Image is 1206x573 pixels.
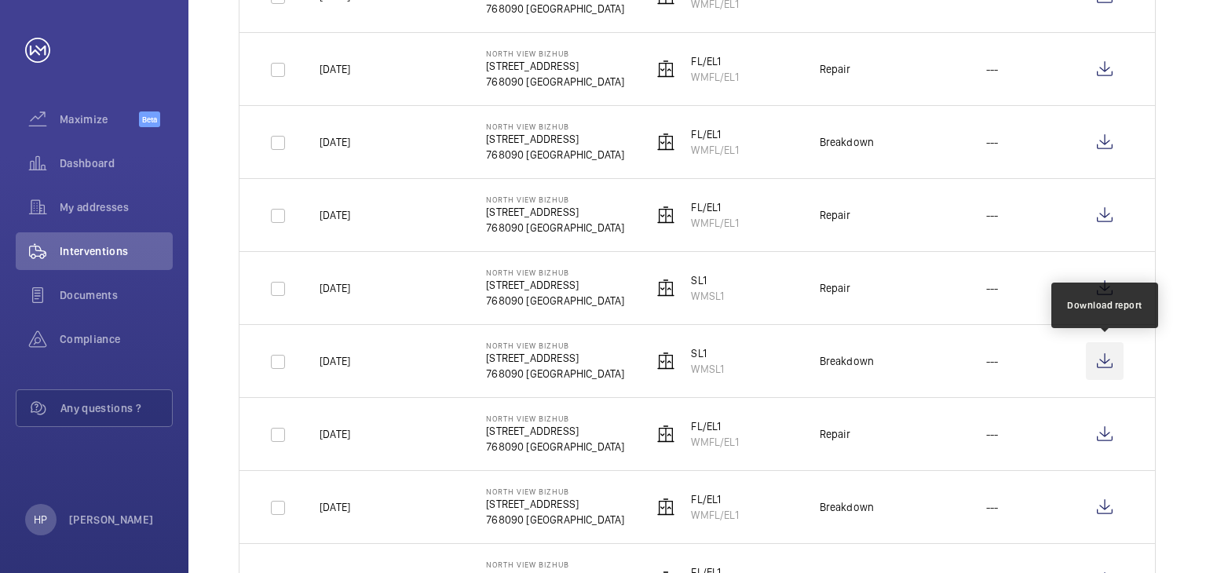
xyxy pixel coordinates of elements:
p: [DATE] [320,499,350,515]
p: North View Bizhub [486,122,624,131]
p: HP [34,512,47,527]
div: Repair [820,426,851,442]
span: Interventions [60,243,173,259]
p: [DATE] [320,134,350,150]
span: Maximize [60,111,139,127]
span: Documents [60,287,173,303]
p: [STREET_ADDRESS] [486,204,624,220]
span: Beta [139,111,160,127]
p: [STREET_ADDRESS] [486,423,624,439]
p: North View Bizhub [486,195,624,204]
img: elevator.svg [656,352,675,370]
img: elevator.svg [656,206,675,224]
p: FL/EL1 [691,53,738,69]
div: Repair [820,207,851,223]
span: Any questions ? [60,400,172,416]
p: [PERSON_NAME] [69,512,154,527]
p: [STREET_ADDRESS] [486,277,624,293]
p: [DATE] [320,353,350,369]
p: [STREET_ADDRESS] [486,350,624,366]
p: North View Bizhub [486,49,624,58]
p: 768090 [GEOGRAPHIC_DATA] [486,439,624,454]
span: Compliance [60,331,173,347]
p: WMFL/EL1 [691,215,738,231]
p: WMFL/EL1 [691,434,738,450]
p: [DATE] [320,61,350,77]
p: SL1 [691,272,724,288]
img: elevator.svg [656,498,675,516]
div: Download report [1067,298,1142,312]
p: [STREET_ADDRESS] [486,58,624,74]
p: 768090 [GEOGRAPHIC_DATA] [486,512,624,527]
p: WMFL/EL1 [691,69,738,85]
p: 768090 [GEOGRAPHIC_DATA] [486,74,624,89]
p: [DATE] [320,207,350,223]
p: 768090 [GEOGRAPHIC_DATA] [486,147,624,162]
p: --- [986,207,999,223]
div: Breakdown [820,134,875,150]
p: --- [986,499,999,515]
p: WMFL/EL1 [691,507,738,523]
p: [STREET_ADDRESS] [486,496,624,512]
p: --- [986,280,999,296]
p: --- [986,61,999,77]
div: Breakdown [820,353,875,369]
p: North View Bizhub [486,487,624,496]
p: [DATE] [320,280,350,296]
div: Breakdown [820,499,875,515]
div: Repair [820,61,851,77]
p: SL1 [691,345,724,361]
p: WMFL/EL1 [691,142,738,158]
p: North View Bizhub [486,414,624,423]
p: --- [986,353,999,369]
p: 768090 [GEOGRAPHIC_DATA] [486,366,624,381]
p: FL/EL1 [691,491,738,507]
span: Dashboard [60,155,173,171]
img: elevator.svg [656,425,675,443]
p: FL/EL1 [691,126,738,142]
p: North View Bizhub [486,268,624,277]
img: elevator.svg [656,133,675,151]
p: WMSL1 [691,288,724,304]
p: 768090 [GEOGRAPHIC_DATA] [486,1,624,16]
p: North View Bizhub [486,560,624,569]
p: --- [986,134,999,150]
div: Repair [820,280,851,296]
p: [STREET_ADDRESS] [486,131,624,147]
span: My addresses [60,199,173,215]
p: WMSL1 [691,361,724,377]
p: --- [986,426,999,442]
p: North View Bizhub [486,341,624,350]
p: [DATE] [320,426,350,442]
p: FL/EL1 [691,199,738,215]
p: FL/EL1 [691,418,738,434]
img: elevator.svg [656,279,675,297]
img: elevator.svg [656,60,675,78]
p: 768090 [GEOGRAPHIC_DATA] [486,220,624,235]
p: 768090 [GEOGRAPHIC_DATA] [486,293,624,308]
